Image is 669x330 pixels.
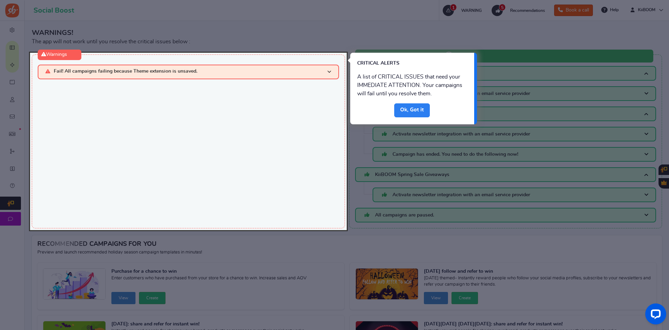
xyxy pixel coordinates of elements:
[350,71,474,103] div: A list of CRITICAL ISSUES that need your IMMEDIATE ATTENTION. Your campaigns will fail until you ...
[357,60,461,67] h1: CRITICAL ALERTS
[38,50,81,60] div: Warnings
[640,301,669,330] iframe: LiveChat chat widget
[394,103,430,117] a: Done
